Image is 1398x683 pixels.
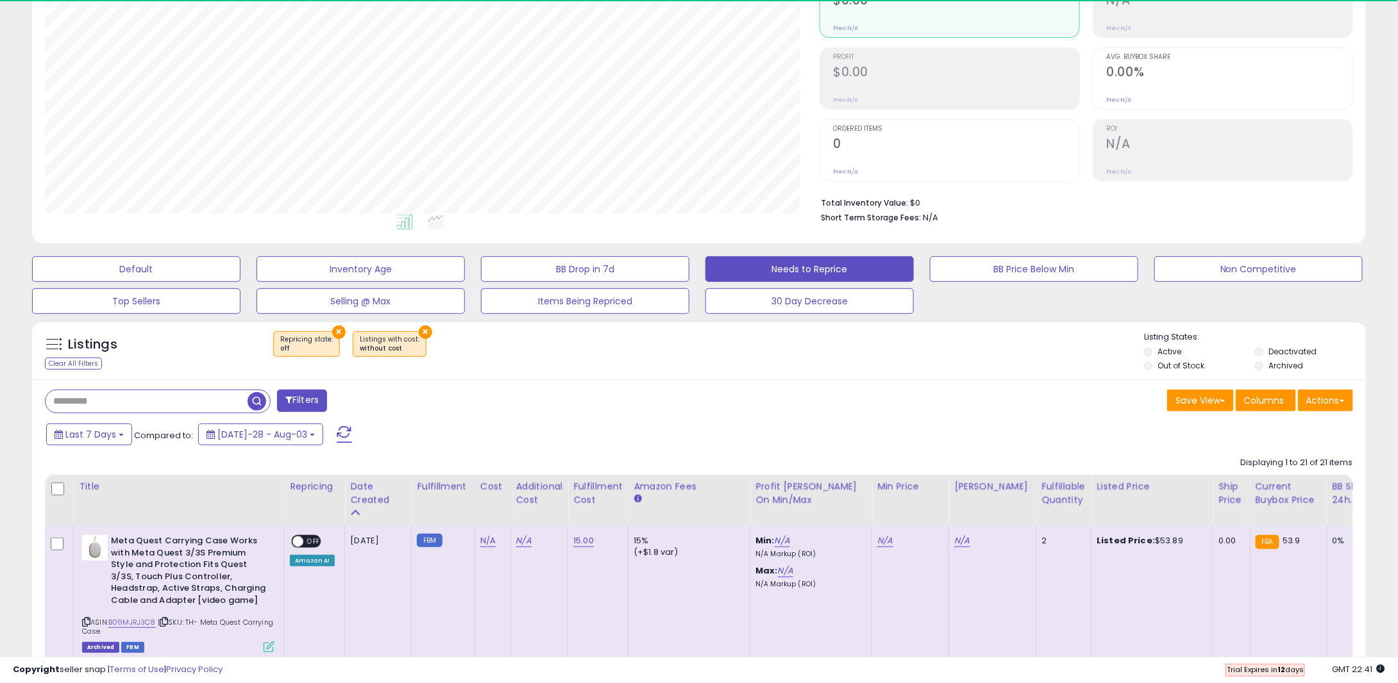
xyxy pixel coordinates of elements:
label: Deactivated [1268,346,1317,357]
small: FBM [417,534,442,547]
div: $53.89 [1097,535,1203,547]
b: Listed Price: [1097,534,1155,547]
li: $0 [821,194,1344,210]
span: Profit [834,54,1079,61]
a: N/A [954,534,970,547]
span: N/A [923,211,939,224]
div: Fulfillable Quantity [1041,480,1086,507]
b: 12 [1277,664,1285,675]
b: Short Term Storage Fees: [821,212,922,223]
button: Actions [1298,390,1353,411]
div: Fulfillment [417,480,469,493]
div: seller snap | | [13,664,223,676]
small: Prev: N/A [834,96,859,104]
p: Listing States: [1144,331,1366,343]
div: Amazon Fees [634,480,745,493]
button: Needs to Reprice [705,256,914,282]
label: Out of Stock [1158,360,1205,371]
div: off [280,344,333,353]
div: Clear All Filters [45,358,102,370]
div: Additional Cost [516,480,563,507]
div: Title [79,480,279,493]
span: Last 7 Days [65,428,116,441]
p: N/A Markup (ROI) [755,580,862,589]
button: Default [32,256,240,282]
button: Filters [277,390,327,412]
button: Last 7 Days [46,424,132,445]
a: N/A [775,534,790,547]
div: Date Created [350,480,406,507]
b: Total Inventory Value: [821,197,909,208]
span: OFF [303,536,324,547]
div: 0% [1333,535,1375,547]
strong: Copyright [13,663,60,675]
button: Items Being Repriced [481,288,689,314]
div: Fulfillment Cost [573,480,623,507]
span: Ordered Items [834,126,1079,133]
span: ROI [1107,126,1352,133]
div: [DATE] [350,535,401,547]
button: Selling @ Max [257,288,465,314]
span: Trial Expires in days [1227,664,1304,675]
div: Current Buybox Price [1256,480,1322,507]
div: 2 [1041,535,1081,547]
a: Terms of Use [110,663,164,675]
a: N/A [877,534,893,547]
span: FBM [121,642,144,653]
button: BB Price Below Min [930,256,1138,282]
b: Meta Quest Carrying Case Works with Meta Quest 3/3S Premium Style and Protection Fits Quest 3/3S,... [111,535,267,609]
span: Listings that have been deleted from Seller Central [82,642,119,653]
small: Prev: N/A [834,168,859,176]
div: Amazon AI [290,555,335,566]
p: N/A Markup (ROI) [755,550,862,559]
span: Listings with cost : [360,334,419,354]
div: Min Price [877,480,943,493]
a: N/A [778,564,793,577]
span: | SKU: TH- Meta Quest Carrying Case [82,617,273,636]
button: 30 Day Decrease [705,288,914,314]
button: Non Competitive [1154,256,1363,282]
a: B09MJRJ3C8 [108,617,156,628]
span: 2025-08-11 22:41 GMT [1333,663,1385,675]
small: Prev: N/A [1107,96,1132,104]
button: × [332,325,346,339]
div: BB Share 24h. [1333,480,1379,507]
a: N/A [480,534,496,547]
button: × [419,325,432,339]
small: Prev: N/A [834,24,859,32]
span: Compared to: [134,429,193,441]
label: Archived [1268,360,1303,371]
div: Listed Price [1097,480,1208,493]
div: (+$1.8 var) [634,547,740,558]
label: Active [1158,346,1182,357]
h2: $0.00 [834,65,1079,82]
span: Avg. Buybox Share [1107,54,1352,61]
button: Inventory Age [257,256,465,282]
div: 0.00 [1218,535,1240,547]
div: Cost [480,480,505,493]
div: without cost [360,344,419,353]
div: [PERSON_NAME] [954,480,1031,493]
small: FBA [1256,535,1279,549]
a: Privacy Policy [166,663,223,675]
img: 31nBZQBud9L._SL40_.jpg [82,535,108,561]
button: BB Drop in 7d [481,256,689,282]
div: Ship Price [1218,480,1244,507]
b: Max: [755,564,778,577]
button: [DATE]-28 - Aug-03 [198,424,323,445]
a: N/A [516,534,532,547]
span: Columns [1244,394,1284,407]
div: Displaying 1 to 21 of 21 items [1241,457,1353,469]
button: Save View [1167,390,1234,411]
button: Top Sellers [32,288,240,314]
div: 15% [634,535,740,547]
h2: N/A [1107,136,1352,154]
span: 53.9 [1283,534,1301,547]
h5: Listings [68,336,117,354]
b: Min: [755,534,775,547]
small: Prev: N/A [1107,24,1132,32]
h2: 0.00% [1107,65,1352,82]
th: The percentage added to the cost of goods (COGS) that forms the calculator for Min & Max prices. [750,475,872,525]
div: Profit [PERSON_NAME] on Min/Max [755,480,866,507]
div: Repricing [290,480,339,493]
